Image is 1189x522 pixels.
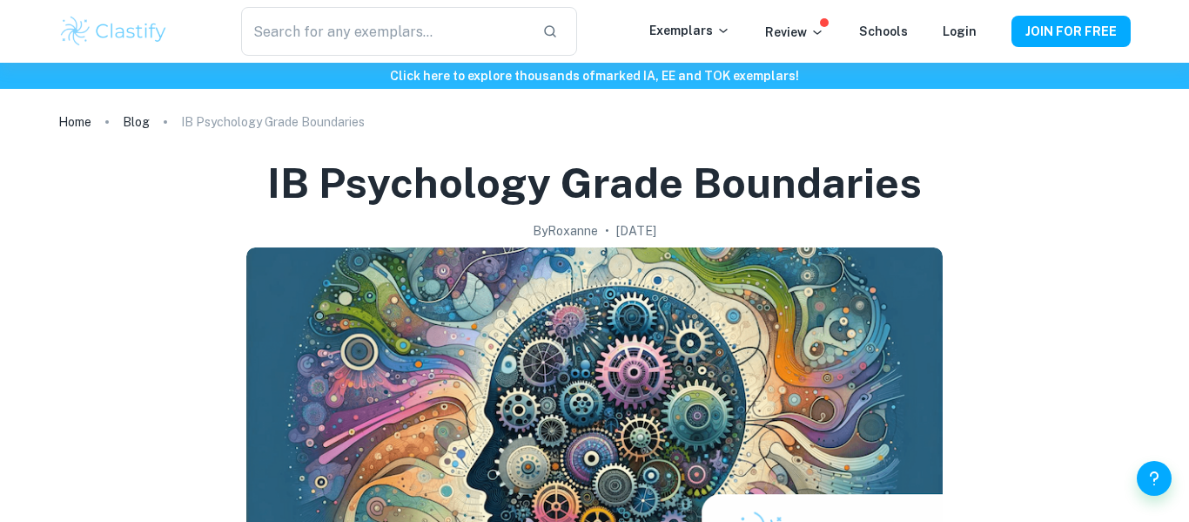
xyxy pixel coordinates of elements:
[533,221,598,241] h2: By Roxanne
[1137,461,1172,496] button: Help and Feedback
[605,221,609,241] p: •
[58,110,91,134] a: Home
[123,110,150,134] a: Blog
[267,155,922,211] h1: IB Psychology Grade Boundaries
[616,221,656,241] h2: [DATE]
[241,7,528,56] input: Search for any exemplars...
[943,24,977,38] a: Login
[649,21,730,40] p: Exemplars
[859,24,908,38] a: Schools
[181,112,365,132] p: IB Psychology Grade Boundaries
[58,14,169,49] img: Clastify logo
[1011,16,1131,47] button: JOIN FOR FREE
[3,66,1186,85] h6: Click here to explore thousands of marked IA, EE and TOK exemplars !
[765,23,824,42] p: Review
